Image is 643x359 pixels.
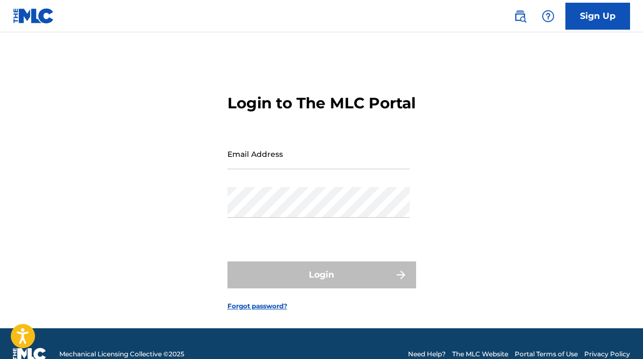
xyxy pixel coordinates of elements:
a: Portal Terms of Use [515,349,578,359]
img: MLC Logo [13,8,54,24]
span: Mechanical Licensing Collective © 2025 [59,349,184,359]
a: Forgot password? [227,301,287,311]
a: Public Search [509,5,531,27]
a: The MLC Website [452,349,508,359]
div: Help [537,5,559,27]
a: Privacy Policy [584,349,630,359]
img: search [514,10,527,23]
img: help [542,10,555,23]
a: Need Help? [408,349,446,359]
a: Sign Up [565,3,630,30]
iframe: Chat Widget [589,307,643,359]
h3: Login to The MLC Portal [227,94,416,113]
